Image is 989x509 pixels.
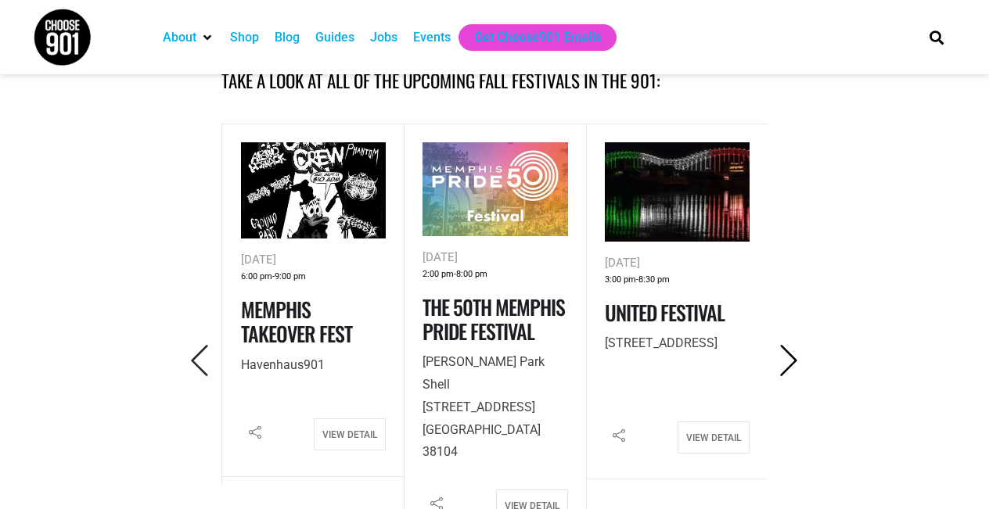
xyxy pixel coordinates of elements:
[370,28,397,47] a: Jobs
[456,267,487,283] span: 8:00 pm
[768,342,811,380] button: Next
[163,28,196,47] a: About
[241,418,269,446] i: Share
[678,421,750,453] a: View Detail
[315,28,354,47] a: Guides
[423,250,458,264] span: [DATE]
[155,24,903,51] nav: Main nav
[275,269,306,285] span: 9:00 pm
[423,142,567,236] img: Crowd gathered outdoors at the Memphis Pride 50 Festival in the Mid-South, with a stage, food tru...
[184,345,216,377] i: Previous
[221,67,768,95] h4: Take a look at all of the upcoming fall festivals in the 901:
[275,28,300,47] a: Blog
[638,272,670,289] span: 8:30 pm
[241,269,386,285] div: -
[423,267,454,283] span: 2:00 pm
[241,269,272,285] span: 6:00 pm
[474,28,601,47] a: Get Choose901 Emails
[241,253,276,267] span: [DATE]
[605,297,725,328] a: United Festival
[423,351,567,464] p: [STREET_ADDRESS] [GEOGRAPHIC_DATA] 38104
[423,267,567,283] div: -
[413,28,451,47] a: Events
[155,24,222,51] div: About
[924,24,950,50] div: Search
[230,28,259,47] a: Shop
[773,345,805,377] i: Next
[423,354,545,392] span: [PERSON_NAME] Park Shell
[605,272,636,289] span: 3:00 pm
[605,421,633,450] i: Share
[178,342,221,380] button: Previous
[605,272,750,289] div: -
[241,357,325,372] span: Havenhaus901
[241,294,352,349] a: Memphis Takeover Fest
[605,256,640,270] span: [DATE]
[423,292,565,346] a: The 50th Memphis Pride Festival
[314,418,386,450] a: View Detail
[605,335,717,350] span: [STREET_ADDRESS]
